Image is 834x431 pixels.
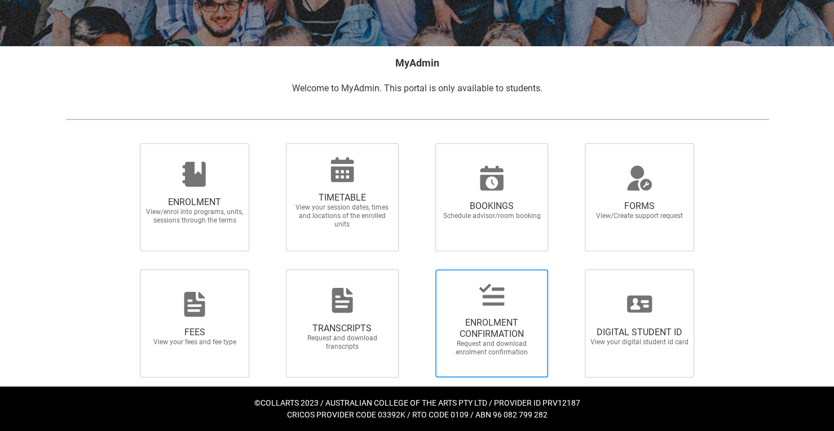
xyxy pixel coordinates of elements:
[442,201,541,212] span: BOOKINGS
[590,212,689,220] span: View/Create support request
[590,327,689,338] span: DIGITAL STUDENT ID
[442,212,541,220] span: Schedule advisor/room booking
[292,83,542,94] span: Welcome to MyAdmin. This portal is only available to students.
[442,317,541,340] span: ENROLMENT CONFIRMATION
[293,192,392,203] span: TIMETABLE
[293,323,392,334] span: TRANSCRIPTS
[145,338,244,346] span: View your fees and fee type
[145,208,244,225] span: View/enrol into programs, units, sessions through the terms
[590,201,689,212] span: FORMS
[65,55,769,70] h2: MyAdmin
[590,338,689,346] span: View your digital student id card
[145,197,244,208] span: ENROLMENT
[293,334,392,351] span: Request and download transcripts
[145,327,244,338] span: FEES
[442,340,541,357] span: Request and download enrolment confirmation
[293,203,392,229] span: View your session dates, times and locations of the enrolled units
